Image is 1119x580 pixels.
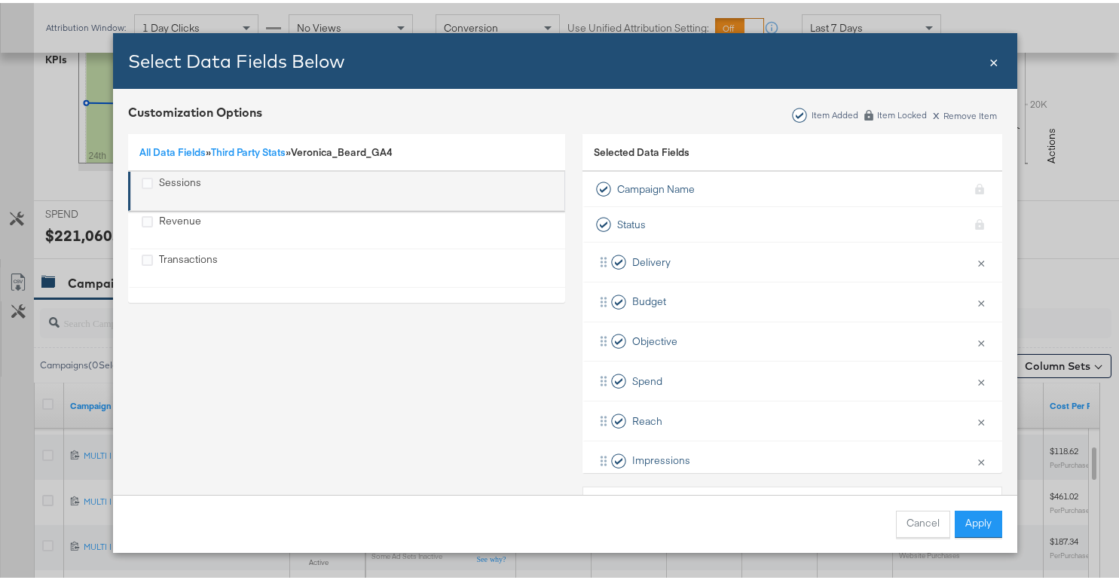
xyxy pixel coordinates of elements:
[971,402,991,434] button: ×
[139,142,211,156] span: »
[211,142,291,156] span: »
[139,142,206,156] a: All Data Fields
[632,371,662,386] span: Spend
[594,142,689,163] span: Selected Data Fields
[989,47,998,68] span: ×
[291,142,393,156] span: Veronica_Beard_GA4
[632,252,671,267] span: Delivery
[989,47,998,69] div: Close
[142,172,201,203] div: Sessions
[632,450,690,465] span: Impressions
[896,508,950,535] button: Cancel
[971,243,991,275] button: ×
[159,211,201,242] div: Revenue
[971,362,991,394] button: ×
[159,249,218,280] div: Transactions
[617,179,695,194] span: Campaign Name
[632,292,666,306] span: Budget
[876,107,928,118] div: Item Locked
[113,30,1017,550] div: Bulk Add Locations Modal
[632,331,677,346] span: Objective
[632,411,662,426] span: Reach
[955,508,1002,535] button: Apply
[933,102,940,119] span: x
[142,211,201,242] div: Revenue
[159,172,201,203] div: Sessions
[971,442,991,474] button: ×
[932,105,998,118] div: Remove Item
[128,101,262,118] div: Customization Options
[971,283,991,315] button: ×
[971,323,991,355] button: ×
[211,142,286,156] a: Third Party Stats
[142,249,218,280] div: Transactions
[617,215,646,229] span: Status
[811,107,859,118] div: Item Added
[128,47,344,69] span: Select Data Fields Below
